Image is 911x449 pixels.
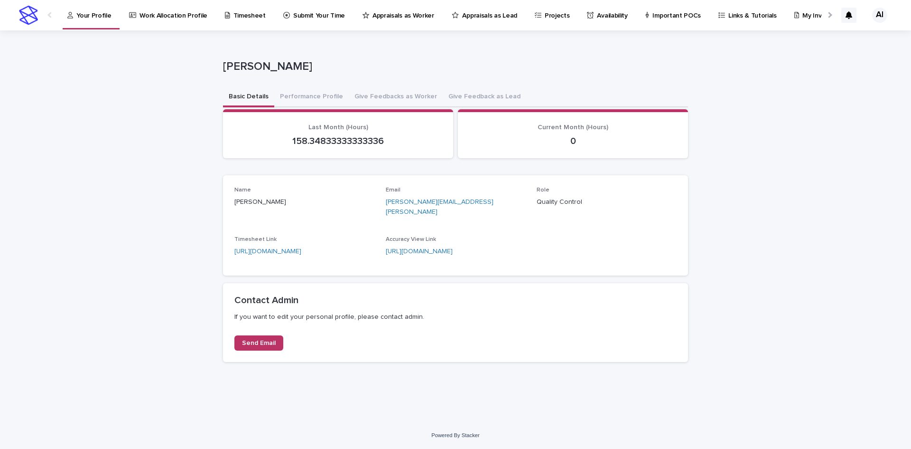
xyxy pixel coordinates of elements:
[537,197,677,207] p: Quality Control
[469,135,677,147] p: 0
[537,187,549,193] span: Role
[19,6,38,25] img: stacker-logo-s-only.png
[386,199,493,215] a: [PERSON_NAME][EMAIL_ADDRESS][PERSON_NAME]
[234,335,283,351] a: Send Email
[234,313,677,321] p: If you want to edit your personal profile, please contact admin.
[443,87,526,107] button: Give Feedback as Lead
[386,237,436,242] span: Accuracy View Link
[872,8,887,23] div: AI
[223,60,684,74] p: [PERSON_NAME]
[431,432,479,438] a: Powered By Stacker
[386,187,400,193] span: Email
[234,135,442,147] p: 158.34833333333336
[234,295,677,306] h2: Contact Admin
[234,248,301,255] a: [URL][DOMAIN_NAME]
[234,187,251,193] span: Name
[274,87,349,107] button: Performance Profile
[538,124,608,131] span: Current Month (Hours)
[234,237,277,242] span: Timesheet Link
[349,87,443,107] button: Give Feedbacks as Worker
[308,124,368,131] span: Last Month (Hours)
[386,248,453,255] a: [URL][DOMAIN_NAME]
[242,340,276,346] span: Send Email
[223,87,274,107] button: Basic Details
[234,197,374,207] p: [PERSON_NAME]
